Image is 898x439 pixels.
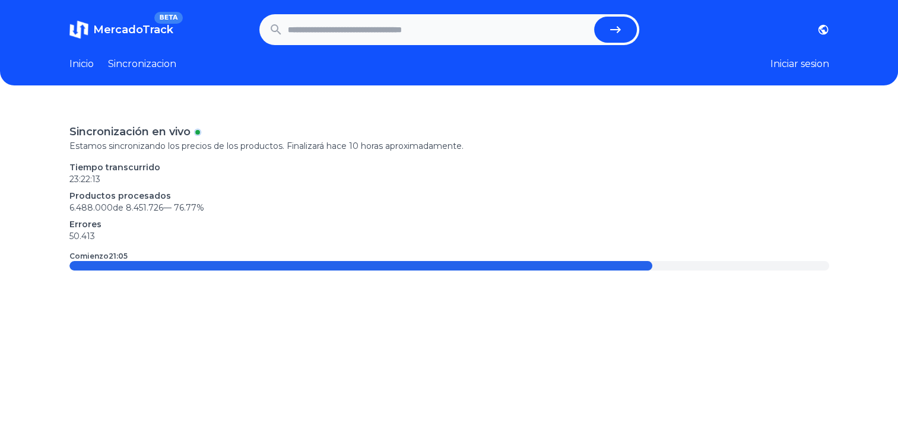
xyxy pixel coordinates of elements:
[174,202,204,213] span: 76.77 %
[69,252,128,261] p: Comienzo
[154,12,182,24] span: BETA
[69,218,829,230] p: Errores
[69,140,829,152] p: Estamos sincronizando los precios de los productos. Finalizará hace 10 horas aproximadamente.
[69,57,94,71] a: Inicio
[69,174,100,184] time: 23:22:13
[69,161,829,173] p: Tiempo transcurrido
[69,20,88,39] img: MercadoTrack
[109,252,128,260] time: 21:05
[69,202,829,214] p: 6.488.000 de 8.451.726 —
[93,23,173,36] span: MercadoTrack
[69,230,829,242] p: 50.413
[69,123,191,140] p: Sincronización en vivo
[69,190,829,202] p: Productos procesados
[108,57,176,71] a: Sincronizacion
[69,20,173,39] a: MercadoTrackBETA
[770,57,829,71] button: Iniciar sesion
